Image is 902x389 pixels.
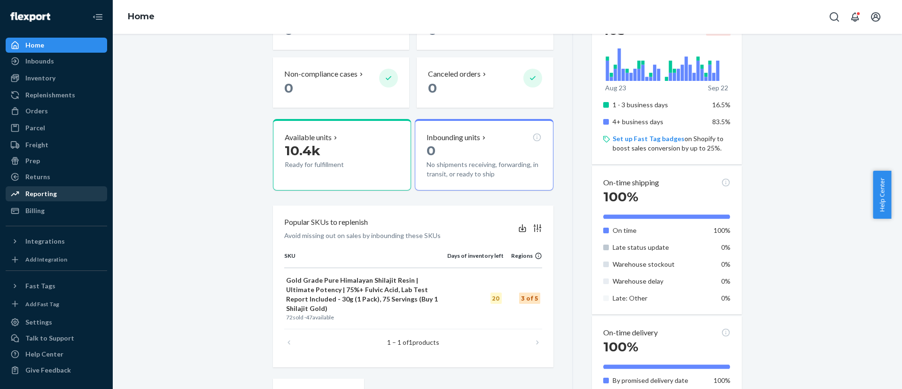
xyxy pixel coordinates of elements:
[6,71,107,86] a: Inventory
[721,243,731,251] span: 0%
[25,281,55,291] div: Fast Tags
[285,132,332,143] p: Available units
[285,143,320,159] span: 10.4k
[25,206,45,215] div: Billing
[25,90,75,100] div: Replenishments
[284,80,293,96] span: 0
[6,234,107,249] button: Integrations
[120,3,162,31] ol: breadcrumbs
[519,293,540,304] div: 3 of 5
[417,57,553,108] button: Canceled orders 0
[6,103,107,119] a: Orders
[427,143,435,159] span: 0
[25,349,63,359] div: Help Center
[721,260,731,268] span: 0%
[286,314,293,321] span: 72
[603,339,638,355] span: 100%
[284,22,293,38] span: 0
[25,156,40,166] div: Prep
[447,252,504,268] th: Days of inventory left
[284,252,447,268] th: SKU
[712,101,731,109] span: 16.5%
[721,277,731,285] span: 0%
[387,338,439,347] p: 1 – 1 of products
[6,363,107,378] button: Give Feedback
[721,294,731,302] span: 0%
[6,315,107,330] a: Settings
[714,376,731,384] span: 100%
[88,8,107,26] button: Close Navigation
[504,252,542,260] div: Regions
[6,331,107,346] a: Talk to Support
[273,119,411,191] button: Available units10.4kReady for fulfillment
[284,231,441,240] p: Avoid missing out on sales by inbounding these SKUs
[428,69,481,79] p: Canceled orders
[613,243,705,252] p: Late status update
[714,226,731,234] span: 100%
[128,11,155,22] a: Home
[6,297,107,311] a: Add Fast Tag
[6,87,107,103] a: Replenishments
[613,100,705,110] p: 1 - 3 business days
[286,313,445,321] p: sold · available
[613,135,684,143] a: Set up Fast Tag badges
[613,277,705,286] p: Warehouse delay
[490,293,502,304] div: 20
[286,276,445,313] p: Gold Grade Pure Himalayan Shilajit Resin | Ultimate Potency | 75%+ Fulvic Acid, Lab Test Report I...
[25,106,48,116] div: Orders
[613,226,705,235] p: On time
[25,40,44,50] div: Home
[428,22,437,38] span: 0
[6,137,107,152] a: Freight
[25,123,45,133] div: Parcel
[306,314,312,321] span: 47
[613,134,731,153] p: on Shopify to boost sales conversion by up to 25%.
[25,300,59,308] div: Add Fast Tag
[25,237,65,246] div: Integrations
[284,69,358,79] p: Non-compliance cases
[603,327,658,338] p: On-time delivery
[6,253,107,267] a: Add Integration
[6,278,107,294] button: Fast Tags
[6,54,107,69] a: Inbounds
[25,318,52,327] div: Settings
[6,203,107,218] a: Billing
[10,12,50,22] img: Flexport logo
[25,172,50,182] div: Returns
[427,160,541,179] p: No shipments receiving, forwarding, in transit, or ready to ship
[25,140,48,150] div: Freight
[6,120,107,135] a: Parcel
[25,333,74,343] div: Talk to Support
[613,294,705,303] p: Late: Other
[846,8,864,26] button: Open notifications
[866,8,885,26] button: Open account menu
[6,38,107,53] a: Home
[409,338,412,346] span: 1
[825,8,844,26] button: Open Search Box
[873,171,891,219] button: Help Center
[427,132,480,143] p: Inbounding units
[415,119,553,191] button: Inbounding units0No shipments receiving, forwarding, in transit, or ready to ship
[25,255,67,263] div: Add Integration
[605,83,626,93] p: Aug 23
[25,189,57,198] div: Reporting
[284,217,368,228] p: Popular SKUs to replenish
[6,347,107,362] a: Help Center
[712,118,731,126] span: 83.5%
[273,57,409,108] button: Non-compliance cases 0
[6,169,107,184] a: Returns
[428,80,437,96] span: 0
[25,73,55,83] div: Inventory
[613,376,705,385] p: By promised delivery date
[603,189,638,205] span: 100%
[25,56,54,66] div: Inbounds
[708,83,728,93] p: Sep 22
[603,22,625,38] span: 103
[603,177,659,188] p: On-time shipping
[613,117,705,127] p: 4+ business days
[285,160,372,169] p: Ready for fulfillment
[6,153,107,168] a: Prep
[613,260,705,269] p: Warehouse stockout
[25,365,71,375] div: Give Feedback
